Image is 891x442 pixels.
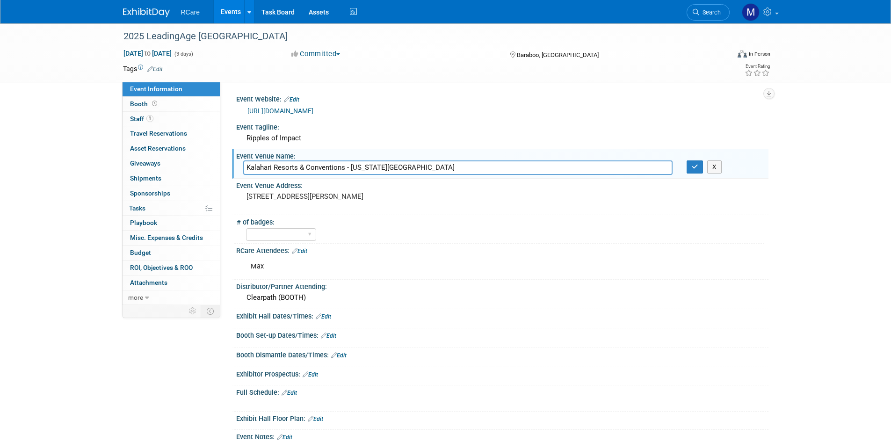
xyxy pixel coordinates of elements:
a: Travel Reservations [123,126,220,141]
a: Budget [123,246,220,260]
div: Clearpath (BOOTH) [243,290,761,305]
a: ROI, Objectives & ROO [123,261,220,275]
img: ExhibitDay [123,8,170,17]
div: Exhibit Hall Dates/Times: [236,309,768,321]
span: ROI, Objectives & ROO [130,264,193,271]
a: Edit [316,313,331,320]
a: Booth [123,97,220,111]
a: Edit [292,248,307,254]
div: Event Notes: [236,430,768,442]
a: Tasks [123,201,220,216]
a: Edit [284,96,299,103]
a: Edit [308,416,323,422]
span: Asset Reservations [130,145,186,152]
a: Attachments [123,275,220,290]
a: Edit [147,66,163,72]
div: Ripples of Impact [243,131,761,145]
span: to [143,50,152,57]
a: Staff1 [123,112,220,126]
span: Tasks [129,204,145,212]
div: Booth Dismantle Dates/Times: [236,348,768,360]
span: 1 [146,115,153,122]
div: Exhibit Hall Floor Plan: [236,412,768,424]
div: # of badges: [237,215,764,227]
div: Booth Set-up Dates/Times: [236,328,768,341]
a: Event Information [123,82,220,96]
span: Sponsorships [130,189,170,197]
span: Staff [130,115,153,123]
div: Exhibitor Prospectus: [236,367,768,379]
a: Asset Reservations [123,141,220,156]
td: Tags [123,64,163,73]
div: Distributor/Partner Attending: [236,280,768,291]
div: Event Format [674,49,771,63]
a: Sponsorships [123,186,220,201]
a: Shipments [123,171,220,186]
div: Event Venue Address: [236,179,768,190]
span: Booth not reserved yet [150,100,159,107]
div: Max [244,257,666,276]
a: Edit [303,371,318,378]
div: Event Rating [745,64,770,69]
a: [URL][DOMAIN_NAME] [247,107,313,115]
td: Toggle Event Tabs [201,305,220,317]
a: Edit [277,434,292,441]
span: RCare [181,8,200,16]
div: In-Person [748,51,770,58]
div: Event Tagline: [236,120,768,132]
span: Playbook [130,219,157,226]
div: Full Schedule: [236,385,768,398]
span: Search [699,9,721,16]
img: Format-Inperson.png [738,50,747,58]
div: Event Venue Name: [236,149,768,161]
div: Event Website: [236,92,768,104]
span: Misc. Expenses & Credits [130,234,203,241]
span: Shipments [130,174,161,182]
a: Edit [321,333,336,339]
button: X [707,160,722,174]
a: Edit [282,390,297,396]
span: Travel Reservations [130,130,187,137]
a: Misc. Expenses & Credits [123,231,220,245]
span: Baraboo, [GEOGRAPHIC_DATA] [517,51,599,58]
a: Giveaways [123,156,220,171]
span: more [128,294,143,301]
td: Personalize Event Tab Strip [185,305,201,317]
div: RCare Attendees: [236,244,768,256]
span: Giveaways [130,159,160,167]
span: [DATE] [DATE] [123,49,172,58]
a: more [123,290,220,305]
span: (3 days) [174,51,193,57]
pre: [STREET_ADDRESS][PERSON_NAME] [246,192,448,201]
span: Event Information [130,85,182,93]
a: Playbook [123,216,220,230]
button: Committed [288,49,344,59]
a: Search [687,4,730,21]
img: Mila Vasquez [742,3,760,21]
span: Budget [130,249,151,256]
span: Attachments [130,279,167,286]
a: Edit [331,352,347,359]
div: 2025 LeadingAge [GEOGRAPHIC_DATA] [120,28,716,45]
span: Booth [130,100,159,108]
